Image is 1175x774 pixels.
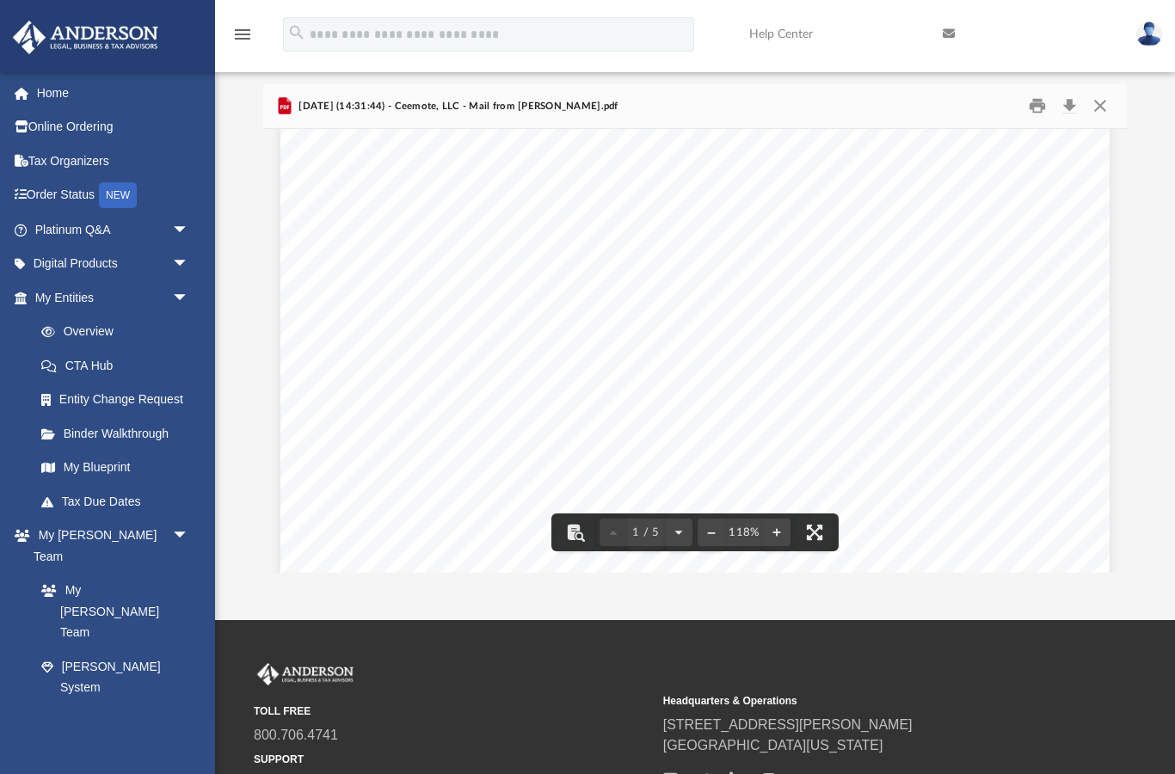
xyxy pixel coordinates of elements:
[12,519,206,574] a: My [PERSON_NAME] Teamarrow_drop_down
[254,663,357,685] img: Anderson Advisors Platinum Portal
[24,484,215,519] a: Tax Due Dates
[24,348,215,383] a: CTA Hub
[1085,93,1116,120] button: Close
[254,728,338,742] a: 800.706.4741
[12,280,215,315] a: My Entitiesarrow_drop_down
[12,144,215,178] a: Tax Organizers
[796,513,834,551] button: Enter fullscreen
[627,527,665,538] span: 1 / 5
[263,84,1127,574] div: Preview
[24,574,198,650] a: My [PERSON_NAME] Team
[254,703,651,719] small: TOLL FREE
[24,649,206,704] a: [PERSON_NAME] System
[172,280,206,316] span: arrow_drop_down
[663,693,1061,709] small: Headquarters & Operations
[12,110,215,144] a: Online Ordering
[763,513,791,551] button: Zoom in
[172,247,206,282] span: arrow_drop_down
[1136,21,1162,46] img: User Pic
[24,704,206,739] a: Client Referrals
[627,513,665,551] button: 1 / 5
[698,513,725,551] button: Zoom out
[24,315,215,349] a: Overview
[557,513,594,551] button: Toggle findbar
[263,129,1127,573] div: File preview
[172,212,206,248] span: arrow_drop_down
[12,178,215,213] a: Order StatusNEW
[12,212,215,247] a: Platinum Q&Aarrow_drop_down
[8,21,163,54] img: Anderson Advisors Platinum Portal
[232,33,253,45] a: menu
[12,247,215,281] a: Digital Productsarrow_drop_down
[99,182,137,208] div: NEW
[663,717,913,732] a: [STREET_ADDRESS][PERSON_NAME]
[725,527,763,538] div: Current zoom level
[232,24,253,45] i: menu
[295,99,618,114] span: [DATE] (14:31:44) - Ceemote, LLC - Mail from [PERSON_NAME].pdf
[254,752,651,767] small: SUPPORT
[24,416,215,451] a: Binder Walkthrough
[263,129,1127,573] div: Document Viewer
[663,738,883,752] a: [GEOGRAPHIC_DATA][US_STATE]
[287,23,306,42] i: search
[24,383,215,417] a: Entity Change Request
[172,519,206,554] span: arrow_drop_down
[665,513,692,551] button: Next page
[1020,93,1055,120] button: Print
[12,76,215,110] a: Home
[24,451,206,485] a: My Blueprint
[1054,93,1085,120] button: Download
